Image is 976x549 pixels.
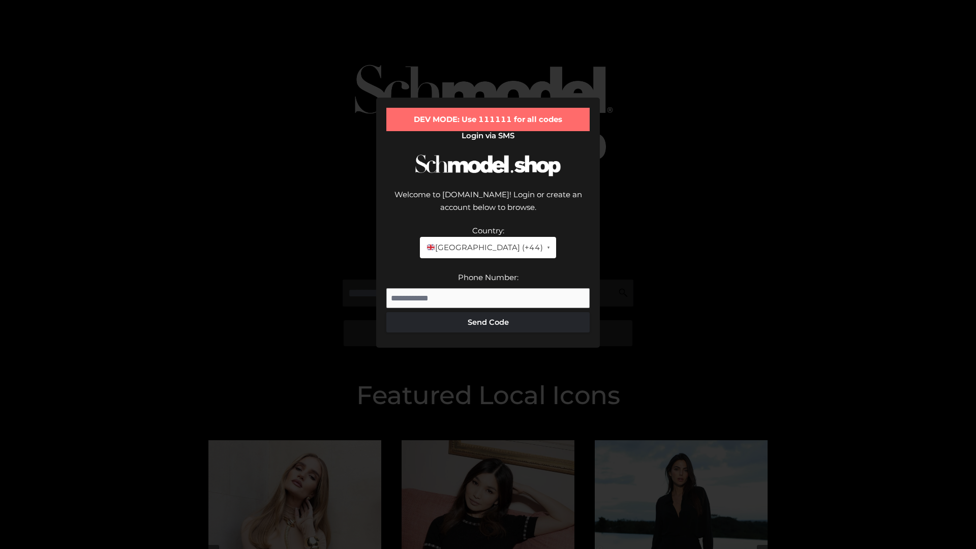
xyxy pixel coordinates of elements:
img: Schmodel Logo [412,145,564,186]
div: DEV MODE: Use 111111 for all codes [386,108,590,131]
div: Welcome to [DOMAIN_NAME]! Login or create an account below to browse. [386,188,590,224]
label: Phone Number: [458,272,518,282]
span: [GEOGRAPHIC_DATA] (+44) [426,241,542,254]
h2: Login via SMS [386,131,590,140]
label: Country: [472,226,504,235]
button: Send Code [386,312,590,332]
img: 🇬🇧 [427,243,435,251]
